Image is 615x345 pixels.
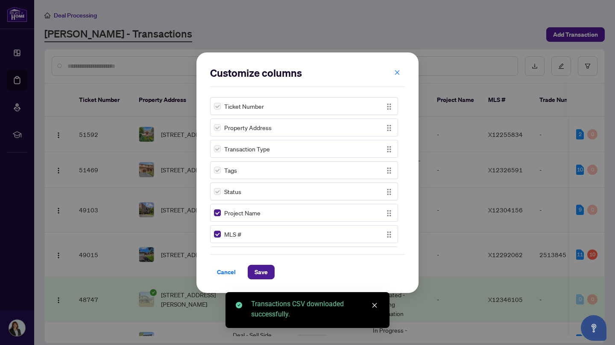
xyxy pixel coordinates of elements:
[217,265,236,279] span: Cancel
[255,265,268,279] span: Save
[224,144,270,154] span: Transaction Type
[248,265,275,279] button: Save
[210,183,398,200] div: StatusDrag Icon
[372,302,378,308] span: close
[210,265,243,279] button: Cancel
[210,204,398,222] div: Project NameDrag Icon
[384,209,394,218] img: Drag Icon
[384,230,394,239] img: Drag Icon
[224,187,241,196] span: Status
[210,119,398,136] div: Property AddressDrag Icon
[384,144,394,154] button: Drag Icon
[210,225,398,243] div: MLS #Drag Icon
[384,165,394,175] button: Drag Icon
[210,140,398,158] div: Transaction TypeDrag Icon
[384,145,394,154] img: Drag Icon
[224,101,264,111] span: Ticket Number
[384,229,394,239] button: Drag Icon
[224,123,272,132] span: Property Address
[384,187,394,197] img: Drag Icon
[384,102,394,111] img: Drag Icon
[581,315,606,341] button: Open asap
[224,229,241,239] span: MLS #
[210,161,398,179] div: TagsDrag Icon
[224,208,261,217] span: Project Name
[384,123,394,133] img: Drag Icon
[394,69,400,75] span: close
[384,101,394,111] button: Drag Icon
[384,208,394,218] button: Drag Icon
[251,299,379,319] div: Transactions CSV downloaded successfully.
[384,166,394,175] img: Drag Icon
[210,66,405,80] h2: Customize columns
[224,165,237,175] span: Tags
[210,246,398,264] div: Trade NumberDrag Icon
[370,301,379,310] a: Close
[236,302,242,308] span: check-circle
[210,97,398,115] div: Ticket NumberDrag Icon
